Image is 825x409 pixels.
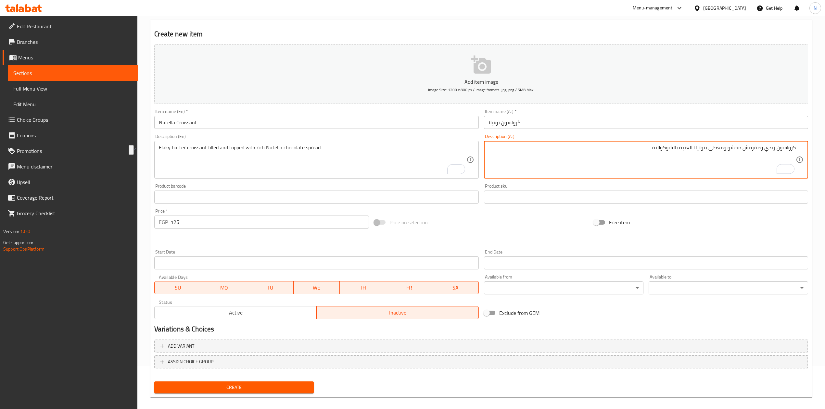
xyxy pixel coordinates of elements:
[201,281,247,294] button: MO
[157,308,314,317] span: Active
[3,238,33,247] span: Get support on:
[154,324,808,334] h2: Variations & Choices
[484,281,643,294] div: ​
[154,116,478,129] input: Enter name En
[389,283,430,292] span: FR
[294,281,340,294] button: WE
[154,355,808,368] button: ASSIGN CHOICE GROUP
[247,281,294,294] button: TU
[17,38,133,46] span: Branches
[159,144,466,175] textarea: To enrich screen reader interactions, please activate Accessibility in Grammarly extension settings
[3,34,138,50] a: Branches
[13,69,133,77] span: Sections
[432,281,479,294] button: SA
[18,54,133,61] span: Menus
[499,309,539,317] span: Exclude from GEM
[154,44,808,104] button: Add item imageImage Size: 1200 x 800 px / Image formats: jpg, png / 5MB Max.
[3,143,138,159] a: Promotions
[296,283,337,292] span: WE
[633,4,673,12] div: Menu-management
[703,5,746,12] div: [GEOGRAPHIC_DATA]
[17,194,133,202] span: Coverage Report
[17,131,133,139] span: Coupons
[3,190,138,205] a: Coverage Report
[159,218,168,226] p: EGP
[168,342,194,350] span: Add variant
[342,283,384,292] span: TH
[250,283,291,292] span: TU
[319,308,476,317] span: Inactive
[154,306,317,319] button: Active
[13,100,133,108] span: Edit Menu
[3,245,44,253] a: Support.OpsPlatform
[609,218,630,226] span: Free item
[3,205,138,221] a: Grocery Checklist
[8,96,138,112] a: Edit Menu
[17,22,133,30] span: Edit Restaurant
[8,65,138,81] a: Sections
[316,306,479,319] button: Inactive
[3,112,138,128] a: Choice Groups
[3,50,138,65] a: Menus
[159,383,309,391] span: Create
[3,159,138,174] a: Menu disclaimer
[17,147,133,155] span: Promotions
[340,281,386,294] button: TH
[814,5,817,12] span: N
[386,281,433,294] button: FR
[154,191,478,204] input: Please enter product barcode
[17,178,133,186] span: Upsell
[489,144,796,175] textarea: To enrich screen reader interactions, please activate Accessibility in Grammarly extension settings
[389,218,428,226] span: Price on selection
[3,19,138,34] a: Edit Restaurant
[17,116,133,124] span: Choice Groups
[3,174,138,190] a: Upsell
[154,281,201,294] button: SU
[204,283,245,292] span: MO
[154,29,808,39] h2: Create new item
[168,358,213,366] span: ASSIGN CHOICE GROUP
[3,128,138,143] a: Coupons
[484,191,808,204] input: Please enter product sku
[3,227,19,236] span: Version:
[13,85,133,93] span: Full Menu View
[428,86,534,93] span: Image Size: 1200 x 800 px / Image formats: jpg, png / 5MB Max.
[435,283,476,292] span: SA
[20,227,30,236] span: 1.0.0
[484,116,808,129] input: Enter name Ar
[17,209,133,217] span: Grocery Checklist
[8,81,138,96] a: Full Menu View
[649,281,808,294] div: ​
[157,283,198,292] span: SU
[154,340,808,353] button: Add variant
[154,381,314,393] button: Create
[17,163,133,170] span: Menu disclaimer
[171,216,369,229] input: Please enter price
[164,78,798,86] p: Add item image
